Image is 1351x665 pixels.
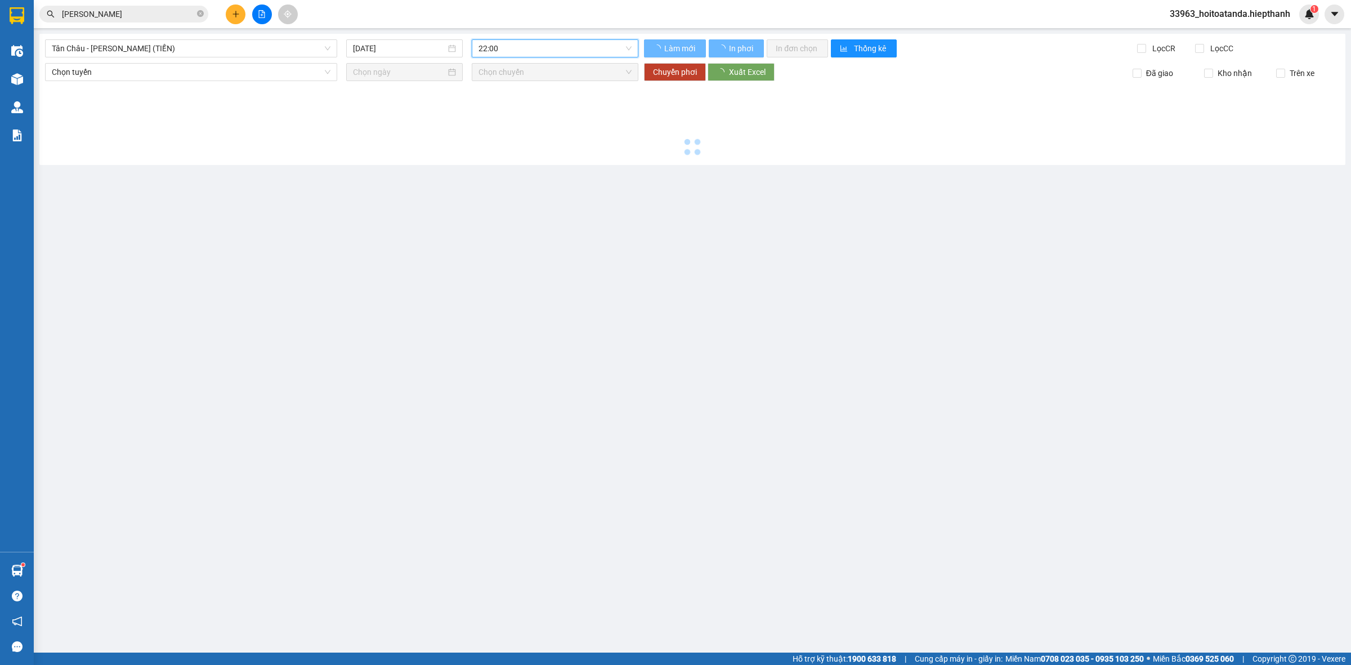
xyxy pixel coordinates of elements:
[11,45,23,57] img: warehouse-icon
[284,10,292,18] span: aim
[197,9,204,20] span: close-circle
[1206,42,1235,55] span: Lọc CC
[258,10,266,18] span: file-add
[226,5,245,24] button: plus
[353,66,446,78] input: Chọn ngày
[252,5,272,24] button: file-add
[644,63,706,81] button: Chuyển phơi
[848,654,896,663] strong: 1900 633 818
[62,8,195,20] input: Tìm tên, số ĐT hoặc mã đơn
[653,44,663,52] span: loading
[1213,67,1256,79] span: Kho nhận
[1142,67,1178,79] span: Đã giao
[52,40,330,57] span: Tân Châu - Hồ Chí Minh (TIỀN)
[478,40,632,57] span: 22:00
[840,44,849,53] span: bar-chart
[47,10,55,18] span: search
[1289,655,1296,663] span: copyright
[1041,654,1144,663] strong: 0708 023 035 - 0935 103 250
[11,130,23,141] img: solution-icon
[232,10,240,18] span: plus
[1325,5,1344,24] button: caret-down
[854,42,888,55] span: Thống kê
[157,60,310,84] strong: VP Nhận :
[478,64,632,81] span: Chọn chuyến
[9,6,95,27] strong: CÔNG TY TNHH MTV VẬN TẢI
[1005,653,1144,665] span: Miền Nam
[915,653,1003,665] span: Cung cấp máy in - giấy in:
[25,29,78,39] strong: HIỆP THÀNH
[1148,42,1177,55] span: Lọc CR
[10,7,24,24] img: logo-vxr
[12,616,23,627] span: notification
[905,653,906,665] span: |
[644,39,706,57] button: Làm mới
[4,78,151,87] span: 026 Tản Đà - Lô E, P11, Q5 |
[4,65,99,76] strong: VP Gửi :
[1330,9,1340,19] span: caret-down
[11,73,23,85] img: warehouse-icon
[6,41,97,52] span: Hotline : 1900 633 622
[278,5,298,24] button: aim
[767,39,828,57] button: In đơn chọn
[1242,653,1244,665] span: |
[11,101,23,113] img: warehouse-icon
[36,64,99,77] span: Tản Đà (Tiền)
[353,42,446,55] input: 13/10/2025
[197,10,204,17] span: close-circle
[52,64,330,81] span: Chọn tuyến
[1312,5,1316,13] span: 1
[1161,7,1299,21] span: 33963_hoitoatanda.hiepthanh
[1147,657,1150,661] span: ⚪️
[1186,654,1234,663] strong: 0369 525 060
[831,39,897,57] button: bar-chartThống kê
[729,42,755,55] span: In phơi
[793,653,896,665] span: Hỗ trợ kỹ thuật:
[664,42,697,55] span: Làm mới
[11,565,23,577] img: warehouse-icon
[12,641,23,652] span: message
[1153,653,1234,665] span: Miền Bắc
[1304,9,1314,19] img: icon-new-feature
[1285,67,1319,79] span: Trên xe
[708,63,775,81] button: Xuất Excel
[718,44,727,52] span: loading
[12,591,23,601] span: question-circle
[157,59,310,84] span: [GEOGRAPHIC_DATA] ([GEOGRAPHIC_DATA])
[97,78,151,87] span: 02838 53 55 57
[709,39,764,57] button: In phơi
[1310,5,1318,13] sup: 1
[105,17,209,40] strong: BIÊN NHẬN
[21,563,25,566] sup: 1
